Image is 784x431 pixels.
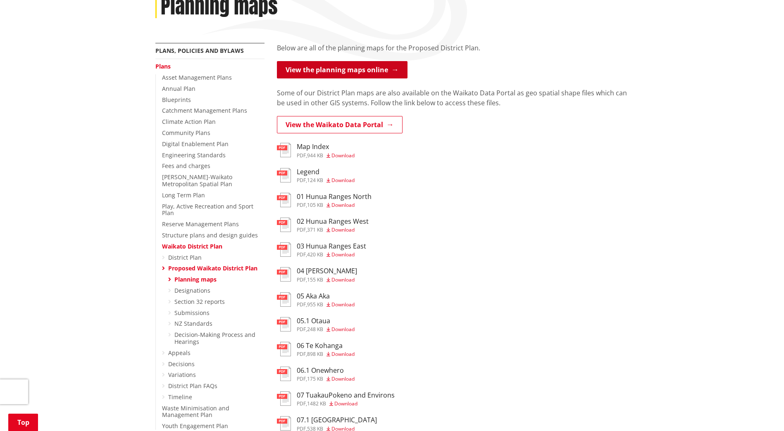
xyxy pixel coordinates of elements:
[277,416,377,431] a: 07.1 [GEOGRAPHIC_DATA] pdf,538 KB Download
[297,350,306,358] span: pdf
[297,168,355,176] h3: Legend
[307,201,323,208] span: 105 KB
[277,242,291,257] img: document-pdf.svg
[297,352,355,357] div: ,
[162,422,228,430] a: Youth Engagement Plan
[168,349,191,357] a: Appeals
[297,317,355,325] h3: 05.1 Otaua
[162,107,247,114] a: Catchment Management Plans
[162,140,229,148] a: Digital Enablement Plan
[331,177,355,184] span: Download
[162,191,205,199] a: Long Term Plan
[297,400,306,407] span: pdf
[162,96,191,104] a: Blueprints
[277,193,291,207] img: document-pdf.svg
[297,326,306,333] span: pdf
[307,251,323,258] span: 420 KB
[277,218,369,232] a: 02 Hunua Ranges West pdf,371 KB Download
[334,400,357,407] span: Download
[277,317,355,332] a: 05.1 Otaua pdf,248 KB Download
[307,301,323,308] span: 955 KB
[331,226,355,233] span: Download
[168,393,192,401] a: Timeline
[277,367,355,381] a: 06.1 Onewhero pdf,175 KB Download
[331,152,355,159] span: Download
[174,287,210,294] a: Designations
[297,177,306,184] span: pdf
[168,360,195,368] a: Decisions
[297,292,355,300] h3: 05 Aka Aka
[307,177,323,184] span: 124 KB
[297,252,366,257] div: ,
[168,382,217,390] a: District Plan FAQs
[297,227,369,232] div: ,
[297,276,306,283] span: pdf
[155,62,171,70] a: Plans
[297,218,369,225] h3: 02 Hunua Ranges West
[162,129,210,137] a: Community Plans
[297,277,357,282] div: ,
[307,375,323,382] span: 175 KB
[277,391,291,406] img: document-pdf.svg
[297,391,395,399] h3: 07 TuakauPokeno and Environs
[162,151,226,159] a: Engineering Standards
[162,404,229,419] a: Waste Minimisation and Management Plan
[331,276,355,283] span: Download
[162,242,222,250] a: Waikato District Plan
[174,320,212,327] a: NZ Standards
[162,202,253,217] a: Play, Active Recreation and Sport Plan
[277,43,629,53] p: Below are all of the planning maps for the Proposed District Plan.
[307,152,323,159] span: 944 KB
[162,173,232,188] a: [PERSON_NAME]-Waikato Metropolitan Spatial Plan
[297,367,355,374] h3: 06.1 Onewhero
[277,143,355,158] a: Map Index pdf,944 KB Download
[277,61,407,78] a: View the planning maps online
[297,302,355,307] div: ,
[297,226,306,233] span: pdf
[277,342,355,357] a: 06 Te Kohanga pdf,898 KB Download
[277,267,357,282] a: 04 [PERSON_NAME] pdf,155 KB Download
[168,371,196,379] a: Variations
[297,377,355,381] div: ,
[277,168,355,183] a: Legend pdf,124 KB Download
[277,143,291,157] img: document-pdf.svg
[297,143,355,151] h3: Map Index
[297,342,355,350] h3: 06 Te Kohanga
[277,416,291,431] img: document-pdf.svg
[162,118,216,126] a: Climate Action Plan
[746,396,776,426] iframe: Messenger Launcher
[162,73,232,81] a: Asset Management Plans
[162,162,210,170] a: Fees and charges
[331,326,355,333] span: Download
[331,201,355,208] span: Download
[297,251,306,258] span: pdf
[277,218,291,232] img: document-pdf.svg
[174,309,210,317] a: Submissions
[331,375,355,382] span: Download
[297,327,355,332] div: ,
[277,116,403,133] a: View the Waikato Data Portal
[297,178,355,183] div: ,
[297,203,372,208] div: ,
[297,152,306,159] span: pdf
[307,326,323,333] span: 248 KB
[277,267,291,282] img: document-pdf.svg
[307,350,323,358] span: 898 KB
[297,416,377,424] h3: 07.1 [GEOGRAPHIC_DATA]
[277,292,291,307] img: document-pdf.svg
[174,298,225,305] a: Section 32 reports
[297,301,306,308] span: pdf
[155,47,244,54] a: Plans, policies and bylaws
[297,193,372,201] h3: 01 Hunua Ranges North
[277,193,372,208] a: 01 Hunua Ranges North pdf,105 KB Download
[162,220,239,228] a: Reserve Management Plans
[307,276,323,283] span: 155 KB
[277,168,291,182] img: document-pdf.svg
[277,317,291,332] img: document-pdf.svg
[277,292,355,307] a: 05 Aka Aka pdf,955 KB Download
[297,242,366,250] h3: 03 Hunua Ranges East
[8,414,38,431] a: Top
[331,350,355,358] span: Download
[277,88,629,108] p: Some of our District Plan maps are also available on the Waikato Data Portal as geo spatial shape...
[307,400,326,407] span: 1482 KB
